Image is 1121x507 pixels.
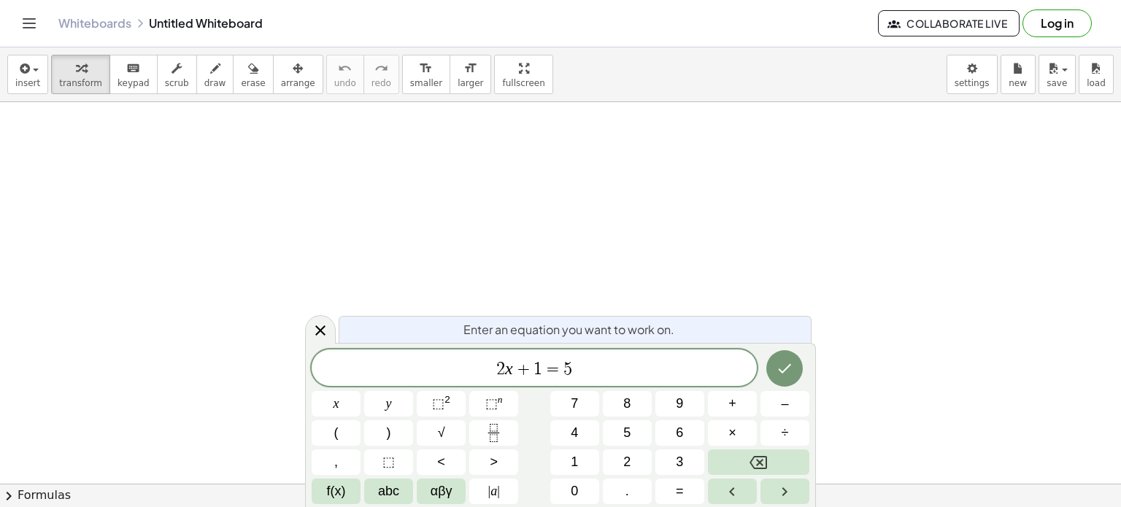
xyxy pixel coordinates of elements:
button: Superscript [469,391,518,417]
button: Done [766,350,803,387]
button: settings [947,55,998,94]
button: keyboardkeypad [109,55,158,94]
button: Left arrow [708,479,757,504]
button: , [312,449,361,475]
button: 1 [550,449,599,475]
span: + [728,394,736,414]
button: ( [312,420,361,446]
span: . [625,481,629,501]
i: redo [374,60,388,77]
span: fullscreen [502,78,544,88]
span: scrub [165,78,189,88]
button: x [312,391,361,417]
button: 6 [655,420,704,446]
button: 9 [655,391,704,417]
span: undo [334,78,356,88]
span: abc [378,481,399,501]
button: scrub [157,55,197,94]
span: > [490,452,498,472]
var: x [505,359,513,378]
span: ÷ [782,423,789,443]
button: 2 [603,449,652,475]
span: load [1087,78,1106,88]
span: 8 [623,394,631,414]
button: Alphabet [364,479,413,504]
span: x [334,394,339,414]
button: format_sizelarger [450,55,491,94]
button: ) [364,420,413,446]
button: insert [7,55,48,94]
button: 0 [550,479,599,504]
button: format_sizesmaller [402,55,450,94]
span: < [437,452,445,472]
button: Functions [312,479,361,504]
span: larger [458,78,483,88]
button: Square root [417,420,466,446]
span: transform [59,78,102,88]
button: redoredo [363,55,399,94]
span: 1 [571,452,578,472]
span: 7 [571,394,578,414]
span: αβγ [431,481,452,501]
button: 7 [550,391,599,417]
button: Fraction [469,420,518,446]
span: 5 [623,423,631,443]
button: 8 [603,391,652,417]
span: Enter an equation you want to work on. [463,321,674,338]
i: format_size [419,60,433,77]
span: 1 [533,360,542,378]
span: y [386,394,392,414]
span: settings [955,78,990,88]
button: Equals [655,479,704,504]
span: ( [334,423,339,443]
button: Divide [760,420,809,446]
span: = [676,481,684,501]
span: Collaborate Live [890,17,1007,30]
span: , [334,452,338,472]
span: ⬚ [485,396,498,411]
button: Log in [1022,9,1092,37]
button: 5 [603,420,652,446]
span: draw [204,78,226,88]
span: 2 [496,360,505,378]
button: load [1079,55,1114,94]
span: new [1009,78,1027,88]
button: 3 [655,449,704,475]
span: f(x) [327,481,346,501]
span: 3 [676,452,683,472]
sup: 2 [444,394,450,405]
span: keypad [118,78,150,88]
span: 6 [676,423,683,443]
button: Absolute value [469,479,518,504]
span: + [513,360,534,378]
span: = [542,360,563,378]
button: arrange [273,55,323,94]
span: save [1047,78,1067,88]
button: . [603,479,652,504]
span: 5 [563,360,572,378]
span: × [728,423,736,443]
button: y [364,391,413,417]
span: a [488,481,500,501]
span: – [781,394,788,414]
span: √ [438,423,445,443]
span: 0 [571,481,578,501]
span: 2 [623,452,631,472]
button: Greek alphabet [417,479,466,504]
i: format_size [463,60,477,77]
button: Placeholder [364,449,413,475]
button: Times [708,420,757,446]
a: Whiteboards [58,16,131,31]
button: 4 [550,420,599,446]
span: | [497,484,500,498]
button: undoundo [326,55,364,94]
span: insert [15,78,40,88]
button: Squared [417,391,466,417]
button: Right arrow [760,479,809,504]
button: Collaborate Live [878,10,1020,36]
span: 9 [676,394,683,414]
button: Toggle navigation [18,12,41,35]
button: transform [51,55,110,94]
i: undo [338,60,352,77]
span: ⬚ [382,452,395,472]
